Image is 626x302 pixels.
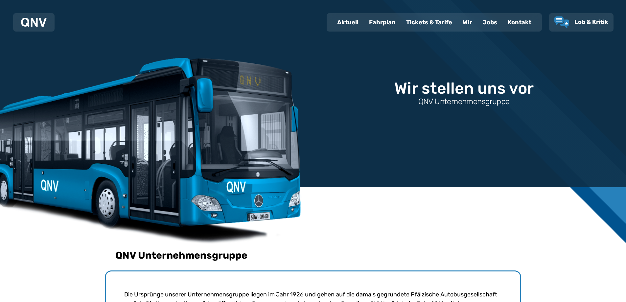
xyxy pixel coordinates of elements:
[105,249,247,261] h2: QNV Unternehmensgruppe
[457,14,477,31] a: Wir
[21,18,47,27] img: QNV Logo
[574,18,608,26] span: Lob & Kritik
[502,14,537,31] a: Kontakt
[477,14,502,31] a: Jobs
[418,96,510,107] h3: QNV Unternehmensgruppe
[364,14,401,31] a: Fahrplan
[554,16,608,28] a: Lob & Kritik
[401,14,457,31] a: Tickets & Tarife
[394,81,534,96] h1: Wir stellen uns vor
[332,14,364,31] a: Aktuell
[21,16,47,29] a: QNV Logo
